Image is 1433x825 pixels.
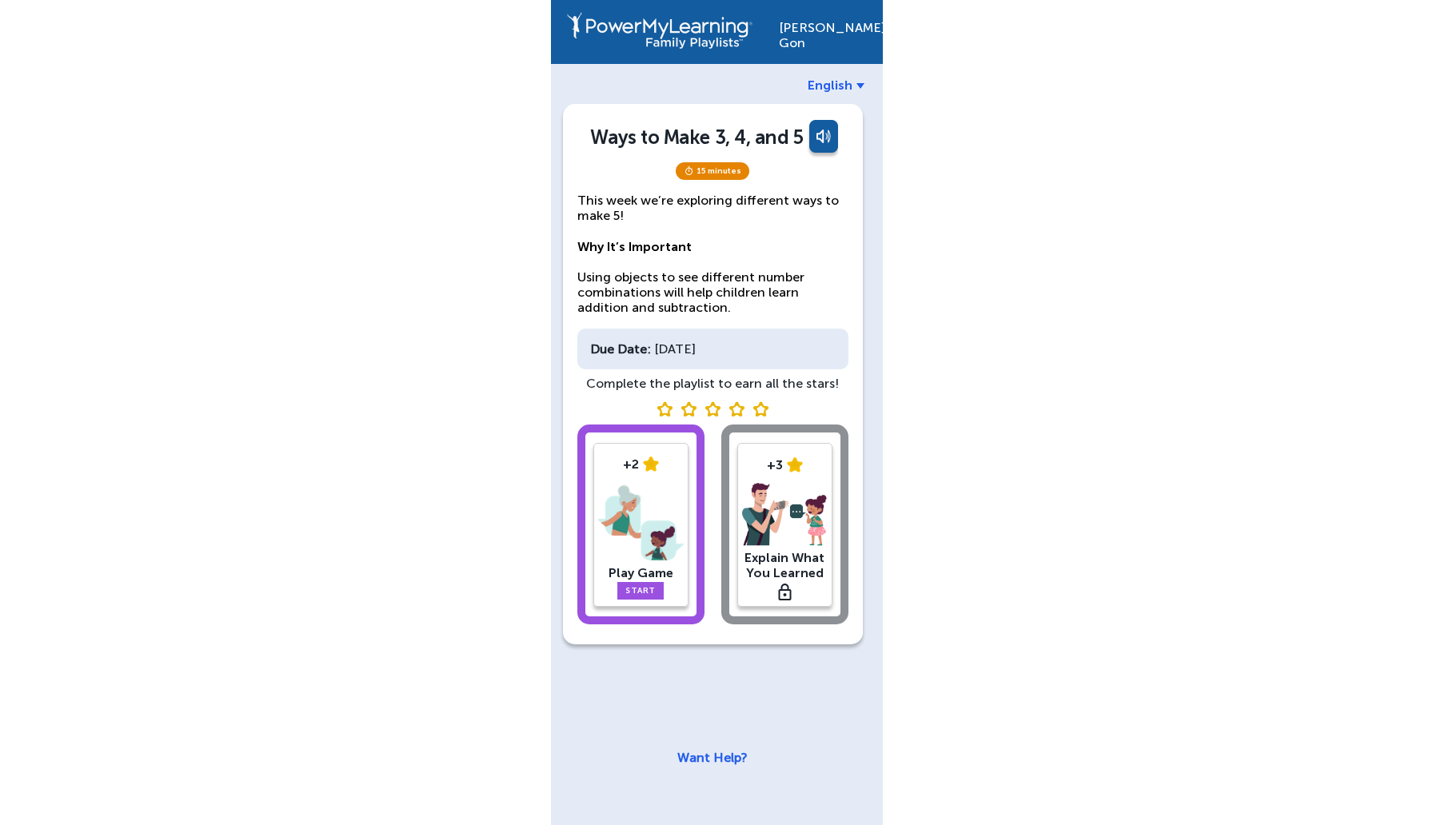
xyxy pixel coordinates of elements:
[577,329,848,369] div: [DATE]
[657,401,673,416] img: blank star
[778,584,792,600] img: lock.svg
[676,162,749,180] span: 15 minutes
[577,376,848,391] div: Complete the playlist to earn all the stars!
[705,401,720,416] img: blank star
[598,565,684,580] div: Play Game
[577,239,692,254] strong: Why It’s Important
[677,750,748,765] a: Want Help?
[808,78,852,93] span: English
[779,12,867,50] div: [PERSON_NAME] Gon
[681,401,697,416] img: blank star
[617,582,664,600] a: Start
[577,193,848,316] p: This week we’re exploring different ways to make 5! Using objects to see different number combina...
[567,12,752,49] img: PowerMyLearning Connect
[598,456,684,472] div: +2
[684,166,694,176] img: timer.svg
[643,456,659,472] img: star
[728,401,744,416] img: blank star
[590,341,651,357] div: Due Date:
[590,126,803,149] div: Ways to Make 3, 4, and 5
[808,78,864,93] a: English
[752,401,768,416] img: blank star
[598,481,684,564] img: play-game.png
